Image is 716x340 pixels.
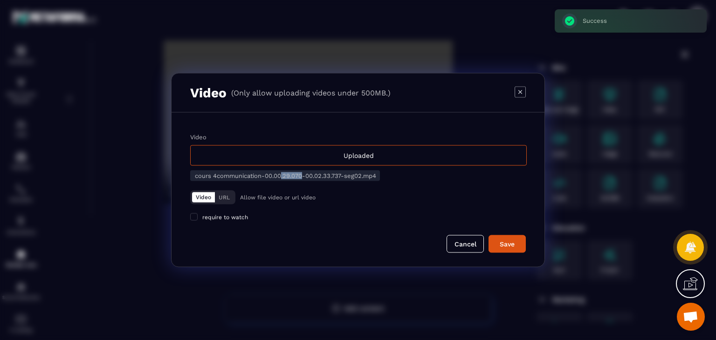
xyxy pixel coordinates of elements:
[447,235,484,253] button: Cancel
[240,194,316,201] p: Allow file video or url video
[202,214,248,221] span: require to watch
[489,235,526,253] button: Save
[231,88,391,97] p: (Only allow uploading videos under 500MB.)
[192,192,215,203] button: Video
[190,145,527,166] div: Uploaded
[677,303,705,331] div: Open chat
[190,134,207,141] label: Video
[195,172,376,179] span: cours 4communication-00.00.29.070-00.02.33.737-seg02.mp4
[495,239,520,249] div: Save
[215,192,234,203] button: URL
[190,85,227,101] h3: Video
